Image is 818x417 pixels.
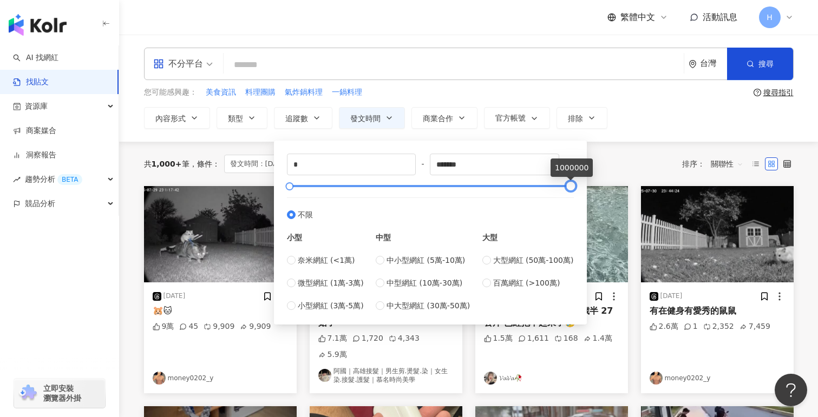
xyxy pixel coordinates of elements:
[287,231,364,243] div: 小型
[650,321,678,332] div: 2.6萬
[484,333,513,344] div: 1.5萬
[298,300,364,312] span: 小型網紅 (3萬-5萬)
[332,87,362,98] span: 一鍋料理
[204,321,234,332] div: 9,909
[727,48,793,80] button: 搜尋
[703,12,737,22] span: 活動訊息
[484,372,497,385] img: KOL Avatar
[775,374,807,406] iframe: Help Scout Beacon - Open
[350,114,381,123] span: 發文時間
[152,160,182,168] span: 1,000+
[650,305,785,317] div: 有在健身有愛秀的鼠鼠
[331,87,363,98] button: 一鍋料理
[650,372,785,385] a: KOL Avatarmoney0202_y
[568,114,583,123] span: 排除
[620,11,655,23] span: 繁體中文
[205,87,237,98] button: 美食資訊
[387,300,470,312] span: 中大型網紅 (30萬-50萬)
[387,277,462,289] span: 中型網紅 (10萬-30萬)
[284,87,323,98] button: 氣炸鍋料理
[189,160,220,168] span: 條件 ：
[144,160,189,168] div: 共 筆
[144,87,197,98] span: 您可能感興趣：
[144,186,297,282] img: post-image
[179,321,198,332] div: 45
[285,114,308,123] span: 追蹤數
[13,52,58,63] a: searchAI 找網紅
[285,87,323,98] span: 氣炸鍋料理
[518,333,549,344] div: 1,611
[298,254,355,266] span: 奈米網紅 (<1萬)
[14,379,105,408] a: chrome extension立即安裝 瀏覽器外掛
[416,158,430,170] span: -
[650,372,663,385] img: KOL Avatar
[163,292,186,301] div: [DATE]
[206,87,236,98] span: 美食資訊
[484,372,619,385] a: KOL Avatar𝓥𝓪𝓥𝓪🥀
[423,114,453,123] span: 商業合作
[153,55,203,72] div: 不分平台
[767,11,773,23] span: H
[153,372,166,385] img: KOL Avatar
[43,383,81,403] span: 立即安裝 瀏覽器外掛
[153,58,164,69] span: appstore
[758,59,774,68] span: 搜尋
[352,333,383,344] div: 1,720
[493,277,560,289] span: 百萬網紅 (>100萬)
[495,114,526,122] span: 官方帳號
[700,59,727,68] div: 台灣
[217,107,267,129] button: 類型
[13,176,21,183] span: rise
[155,114,186,123] span: 內容形式
[298,277,364,289] span: 微型網紅 (1萬-3萬)
[554,333,578,344] div: 168
[389,333,420,344] div: 4,343
[298,209,313,221] span: 不限
[153,321,174,332] div: 9萬
[318,367,454,385] a: KOL Avatar阿國｜高雄接髮｜男生剪.燙髮.染｜女生染.接髮.護髮｜慕名時尚美學
[224,155,337,173] span: 發文時間：[DATE] - [DATE]
[13,77,49,88] a: 找貼文
[274,107,332,129] button: 追蹤數
[9,14,67,36] img: logo
[684,321,698,332] div: 1
[25,167,82,191] span: 趨勢分析
[740,321,770,332] div: 7,459
[689,60,697,68] span: environment
[703,321,734,332] div: 2,352
[387,254,465,266] span: 中小型網紅 (5萬-10萬)
[153,372,288,385] a: KOL Avatarmoney0202_y
[153,305,288,317] div: 🐹🐱
[641,186,794,282] img: post-image
[376,231,470,243] div: 中型
[763,88,794,97] div: 搜尋指引
[240,321,271,332] div: 9,909
[484,107,550,129] button: 官方帳號
[57,174,82,185] div: BETA
[551,158,593,177] div: 1000000
[25,191,55,216] span: 競品分析
[228,114,243,123] span: 類型
[493,254,574,266] span: 大型網紅 (50萬-100萬)
[711,155,743,173] span: 關聯性
[411,107,477,129] button: 商業合作
[144,107,210,129] button: 內容形式
[318,369,331,382] img: KOL Avatar
[584,333,612,344] div: 1.4萬
[25,94,48,118] span: 資源庫
[482,231,574,243] div: 大型
[682,155,749,173] div: 排序：
[339,107,405,129] button: 發文時間
[13,150,56,161] a: 洞察報告
[245,87,276,98] span: 料理團購
[318,349,347,360] div: 5.9萬
[318,333,347,344] div: 7.1萬
[13,125,56,136] a: 商案媒合
[245,87,276,98] button: 料理團購
[660,292,683,301] div: [DATE]
[557,107,607,129] button: 排除
[754,89,761,96] span: question-circle
[17,385,38,402] img: chrome extension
